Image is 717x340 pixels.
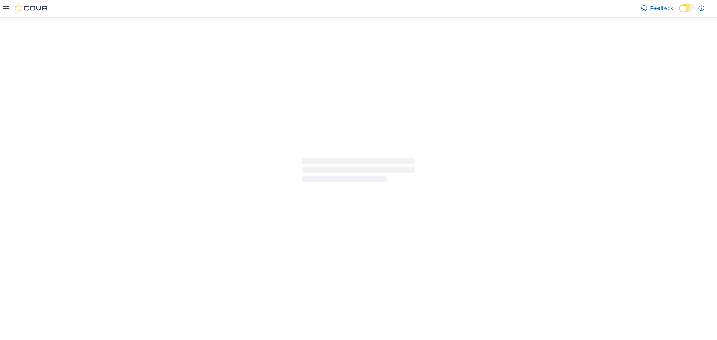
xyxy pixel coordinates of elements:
span: Dark Mode [679,12,679,13]
a: Feedback [638,1,676,16]
span: Feedback [650,4,673,12]
img: Cova [15,4,49,12]
span: Loading [302,160,415,184]
input: Dark Mode [679,4,695,12]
